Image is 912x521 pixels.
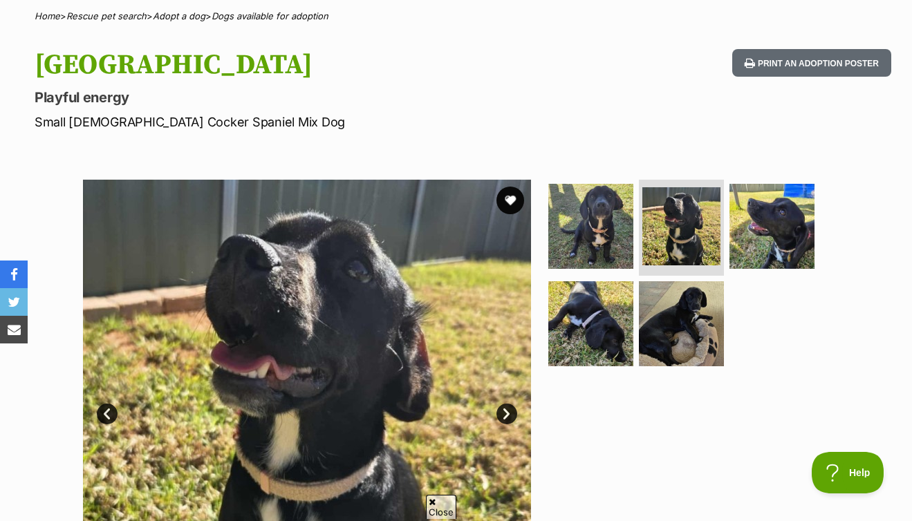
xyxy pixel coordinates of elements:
[35,88,557,107] p: Playful energy
[35,49,557,81] h1: [GEOGRAPHIC_DATA]
[97,404,118,424] a: Prev
[66,10,147,21] a: Rescue pet search
[35,113,557,131] p: Small [DEMOGRAPHIC_DATA] Cocker Spaniel Mix Dog
[732,49,891,77] button: Print an adoption poster
[496,404,517,424] a: Next
[548,281,633,366] img: Photo of Paris
[35,10,60,21] a: Home
[153,10,205,21] a: Adopt a dog
[642,187,720,265] img: Photo of Paris
[729,184,815,269] img: Photo of Paris
[496,187,524,214] button: favourite
[212,10,328,21] a: Dogs available for adoption
[426,495,456,519] span: Close
[548,184,633,269] img: Photo of Paris
[639,281,724,366] img: Photo of Paris
[812,452,884,493] iframe: Help Scout Beacon - Open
